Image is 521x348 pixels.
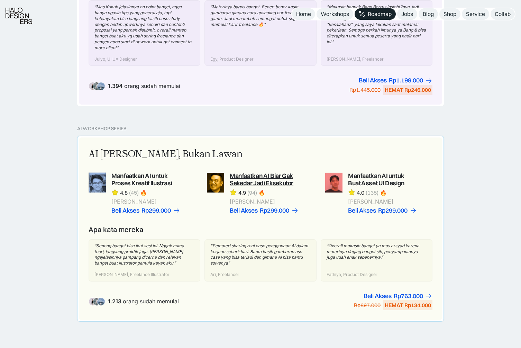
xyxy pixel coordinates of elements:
div: Fathiya, Product Designer [327,272,377,278]
a: Workshops [317,8,353,20]
div: “Mas Kukuh jelasinnya on point banget, ngga hanya ngasih tips yang general aja, tapi kebanyakan b... [94,4,194,51]
div: Home [296,10,311,18]
div: Rp299.000 [378,207,408,214]
div: Julyo, UI UX Designer [94,56,137,62]
a: Service [462,8,489,20]
div: Beli Akses [348,207,376,214]
a: Beli AksesRp763.000 [364,293,432,300]
div: Collab [495,10,511,18]
div: Rp299.000 [141,207,171,214]
div: Beli Akses [111,207,139,214]
div: Rp897.000 [354,302,381,309]
a: Roadmap [355,8,396,20]
div: AI [PERSON_NAME], Bukan Lawan [89,147,243,162]
div: Apa kata mereka [89,225,144,234]
div: Rp1.199.000 [389,77,423,84]
div: HEMAT Rp246.000 [385,86,431,93]
a: Shop [439,8,460,20]
div: Roadmap [368,10,392,18]
div: [PERSON_NAME], Freelancer [327,56,384,62]
div: Beli Akses [364,293,392,300]
span: 1.394 [108,82,123,89]
div: AI Workshop Series [77,126,126,132]
div: Workshops [321,10,349,18]
div: orang sudah memulai [108,83,180,89]
div: [PERSON_NAME], Freelance Illustrator [94,272,170,278]
div: HEMAT Rp134.000 [385,302,431,309]
div: “Overall makasih banget ya mas arsyad karena materinya daging banget sih, penyampaiannya juga uda... [327,243,427,260]
div: Beli Akses [359,77,387,84]
div: "Pemateri sharing real case penggunaan AI dalam kerjaan sehari-hari. Bantu kasih gambaran use cas... [210,243,310,266]
a: Home [292,8,315,20]
div: Rp1.445.000 [349,86,381,93]
a: Collab [491,8,515,20]
div: Ari, Freelancer [210,272,239,278]
div: Blog [423,10,434,18]
div: Service [466,10,485,18]
a: Jobs [397,8,417,20]
div: Jobs [401,10,413,18]
a: Beli AksesRp1.199.000 [359,77,432,84]
div: Rp299.000 [260,207,289,214]
div: Egy, Product Designer [210,56,254,62]
a: Beli AksesRp299.000 [111,207,180,214]
div: “Seneng banget bisa ikut sesi ini. Nggak cuma teori, langsung praktik juga. [PERSON_NAME] ngejela... [94,243,194,266]
span: 1.213 [108,298,121,305]
div: "Makasih banyak Bang Borrys insight2nya, jadi banyak tau sisi hiring manager & design lead pas sc... [327,4,427,45]
div: orang sudah memulai [108,298,179,305]
div: Shop [444,10,456,18]
div: Rp763.000 [394,293,423,300]
div: “Materinya bagus banget. Bener-bener kasih gambaran gimana cara upscaling our freelance game. Jad... [210,4,310,27]
a: Beli AksesRp299.000 [230,207,299,214]
a: Beli AksesRp299.000 [348,207,417,214]
a: Blog [419,8,438,20]
div: Beli Akses [230,207,258,214]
